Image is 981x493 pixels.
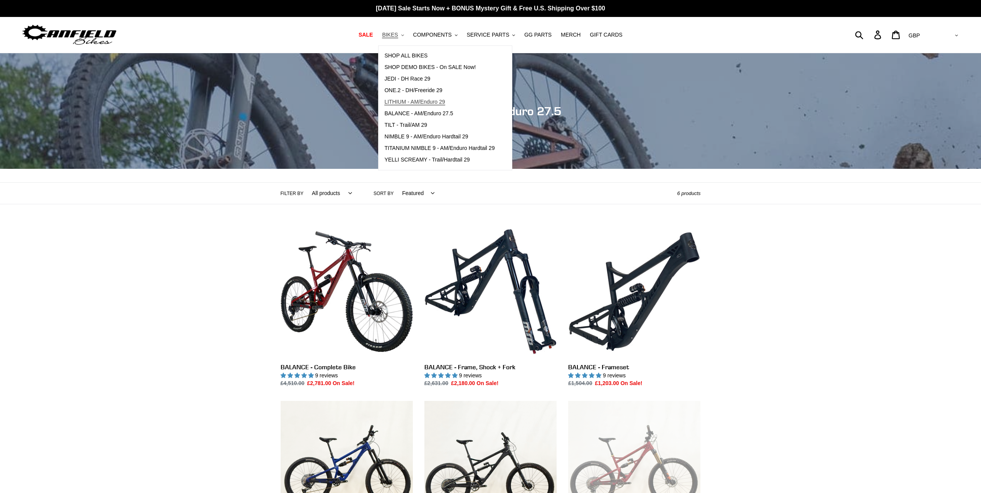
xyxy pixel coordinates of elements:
a: GIFT CARDS [586,30,626,40]
a: JEDI - DH Race 29 [379,73,500,85]
a: TILT - Trail/AM 29 [379,119,500,131]
label: Sort by [374,190,394,197]
span: GIFT CARDS [590,32,623,38]
a: SHOP DEMO BIKES - On SALE Now! [379,62,500,73]
span: SHOP DEMO BIKES - On SALE Now! [384,64,476,71]
a: MERCH [557,30,584,40]
button: BIKES [378,30,407,40]
input: Search [859,26,879,43]
span: TITANIUM NIMBLE 9 - AM/Enduro Hardtail 29 [384,145,495,151]
a: LITHIUM - AM/Enduro 29 [379,96,500,108]
label: Filter by [281,190,304,197]
a: NIMBLE 9 - AM/Enduro Hardtail 29 [379,131,500,143]
span: 6 products [677,190,701,196]
a: BALANCE - AM/Enduro 27.5 [379,108,500,119]
a: YELLI SCREAMY - Trail/Hardtail 29 [379,154,500,166]
span: GG PARTS [524,32,552,38]
span: ONE.2 - DH/Freeride 29 [384,87,442,94]
span: SERVICE PARTS [467,32,509,38]
img: Canfield Bikes [21,23,118,47]
span: TILT - Trail/AM 29 [384,122,427,128]
span: JEDI - DH Race 29 [384,76,430,82]
button: SERVICE PARTS [463,30,519,40]
a: GG PARTS [520,30,555,40]
button: COMPONENTS [409,30,461,40]
a: ONE.2 - DH/Freeride 29 [379,85,500,96]
span: BIKES [382,32,398,38]
span: COMPONENTS [413,32,452,38]
a: SHOP ALL BIKES [379,50,500,62]
a: SALE [355,30,377,40]
span: NIMBLE 9 - AM/Enduro Hardtail 29 [384,133,468,140]
span: YELLI SCREAMY - Trail/Hardtail 29 [384,156,470,163]
span: MERCH [561,32,581,38]
span: SALE [358,32,373,38]
a: TITANIUM NIMBLE 9 - AM/Enduro Hardtail 29 [379,143,500,154]
span: BALANCE - AM/Enduro 27.5 [384,110,453,117]
span: LITHIUM - AM/Enduro 29 [384,99,445,105]
span: SHOP ALL BIKES [384,52,427,59]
